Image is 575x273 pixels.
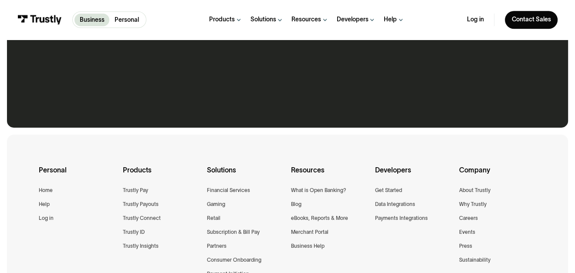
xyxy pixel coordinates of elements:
div: Developers [375,165,452,186]
a: Sustainability [459,256,490,264]
a: Financial Services [207,186,250,195]
a: What is Open Banking? [291,186,346,195]
a: Payments Integrations [375,214,428,222]
div: Help [384,16,397,24]
a: Merchant Portal [291,228,328,236]
a: Get Started [375,186,402,195]
a: Trustly ID [123,228,145,236]
a: Trustly Connect [123,214,161,222]
div: Resources [291,16,321,24]
div: Company [459,165,536,186]
a: Why Trustly [459,200,487,209]
a: Help [39,200,50,209]
a: Events [459,228,475,236]
a: About Trustly [459,186,490,195]
a: Business [74,13,110,26]
div: Solutions [250,16,276,24]
a: Log in [467,16,484,24]
a: Business Help [291,242,325,250]
a: Contact Sales [505,11,558,29]
a: Blog [291,200,301,209]
div: Developers [337,16,369,24]
a: Careers [459,214,478,222]
a: Trustly Insights [123,242,159,250]
a: Home [39,186,53,195]
a: Trustly Payouts [123,200,159,209]
a: Gaming [207,200,225,209]
p: Personal [115,15,139,24]
a: Data Integrations [375,200,415,209]
a: Subscription & Bill Pay [207,228,260,236]
a: Partners [207,242,227,250]
a: Retail [207,214,220,222]
a: Trustly Pay [123,186,148,195]
a: eBooks, Reports & More [291,214,348,222]
div: Personal [39,165,116,186]
img: Trustly Logo [17,15,62,24]
a: Consumer Onboarding [207,256,261,264]
a: Press [459,242,472,250]
a: Log in [39,214,54,222]
div: Solutions [207,165,284,186]
div: Contact Sales [511,16,551,24]
div: Products [209,16,235,24]
p: Business [80,15,105,24]
div: Products [123,165,200,186]
a: Personal [109,13,144,26]
div: Resources [291,165,368,186]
